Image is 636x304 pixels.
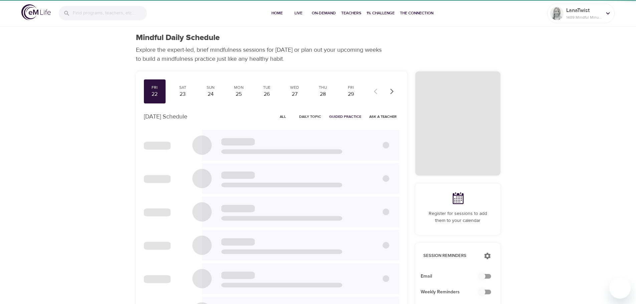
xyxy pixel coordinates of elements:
p: Session Reminders [423,253,477,259]
div: Wed [286,85,303,90]
div: Sat [174,85,191,90]
span: On-Demand [312,10,336,17]
button: Guided Practice [327,111,364,122]
div: 22 [147,90,163,98]
p: LanaTwist [566,6,602,14]
span: Email [421,273,484,280]
span: Weekly Reminders [421,289,484,296]
span: Daily Topic [299,113,321,120]
span: Ask a Teacher [369,113,397,120]
div: Fri [147,85,163,90]
button: Daily Topic [296,111,324,122]
h1: Mindful Daily Schedule [136,33,220,43]
button: Ask a Teacher [367,111,399,122]
div: 28 [314,90,331,98]
span: The Connection [400,10,433,17]
span: All [275,113,291,120]
div: 29 [343,90,359,98]
span: Teachers [341,10,361,17]
img: Remy Sharp [550,7,564,20]
div: Sun [202,85,219,90]
div: Thu [314,85,331,90]
div: Tue [258,85,275,90]
div: Fri [343,85,359,90]
div: 23 [174,90,191,98]
iframe: Button to launch messaging window [609,277,631,299]
p: Explore the expert-led, brief mindfulness sessions for [DATE] or plan out your upcoming weeks to ... [136,45,386,63]
img: logo [21,4,51,20]
div: Mon [230,85,247,90]
div: 24 [202,90,219,98]
p: [DATE] Schedule [144,112,187,121]
p: Register for sessions to add them to your calendar [423,210,492,224]
button: All [272,111,294,122]
span: Live [290,10,306,17]
div: 25 [230,90,247,98]
span: 1% Challenge [367,10,395,17]
span: Guided Practice [329,113,361,120]
input: Find programs, teachers, etc... [73,6,147,20]
div: 27 [286,90,303,98]
p: 1489 Mindful Minutes [566,14,602,20]
span: Home [269,10,285,17]
div: 26 [258,90,275,98]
